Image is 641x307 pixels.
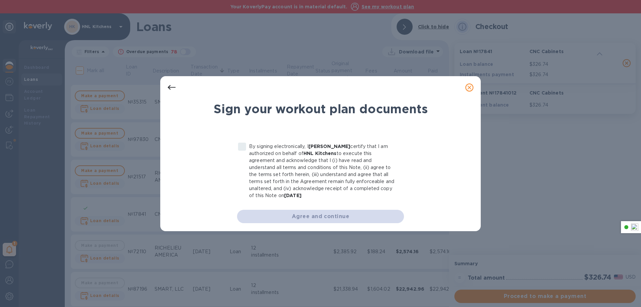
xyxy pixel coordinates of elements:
b: [DATE] [284,193,301,198]
b: HNL Kitchens [303,151,337,156]
button: close [461,80,477,96]
p: By signing electronically, I certify that I am authorized on behalf of to execute this agreement ... [249,143,399,199]
b: Sign your workout plan documents [214,102,428,116]
b: [PERSON_NAME] [308,144,351,149]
